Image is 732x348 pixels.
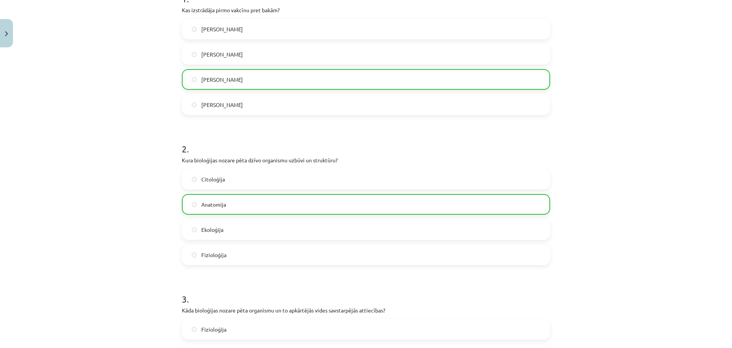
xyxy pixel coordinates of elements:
[192,52,197,57] input: [PERSON_NAME]
[192,202,197,207] input: Anatomija
[201,201,226,209] span: Anatomija
[201,50,243,58] span: [PERSON_NAME]
[192,27,197,32] input: [PERSON_NAME]
[201,175,225,183] span: Citoloģija
[201,251,226,259] span: Fizioloģija
[182,156,550,164] p: Kura bioloģijas nozare pēta dzīvo organismu uzbūvi un struktūru?
[201,325,226,333] span: Fizioloģija
[192,253,197,257] input: Fizioloģija
[201,76,243,84] span: [PERSON_NAME]
[5,31,8,36] img: icon-close-lesson-0947bae3869378f0d4975bcd49f059093ad1ed9edebbc8119c70593378902aed.svg
[182,280,550,304] h1: 3 .
[192,327,197,332] input: Fizioloģija
[192,102,197,107] input: [PERSON_NAME]
[192,77,197,82] input: [PERSON_NAME]
[201,101,243,109] span: [PERSON_NAME]
[182,130,550,154] h1: 2 .
[182,306,550,314] p: Kāda bioloģijas nozare pēta organismu un to apkārtējās vides savstarpējās attiecības?
[192,227,197,232] input: Ekoloģija
[182,6,550,14] p: Kas izstrādāja pirmo vakcīnu pret bakām?
[201,226,223,234] span: Ekoloģija
[192,177,197,182] input: Citoloģija
[201,25,243,33] span: [PERSON_NAME]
